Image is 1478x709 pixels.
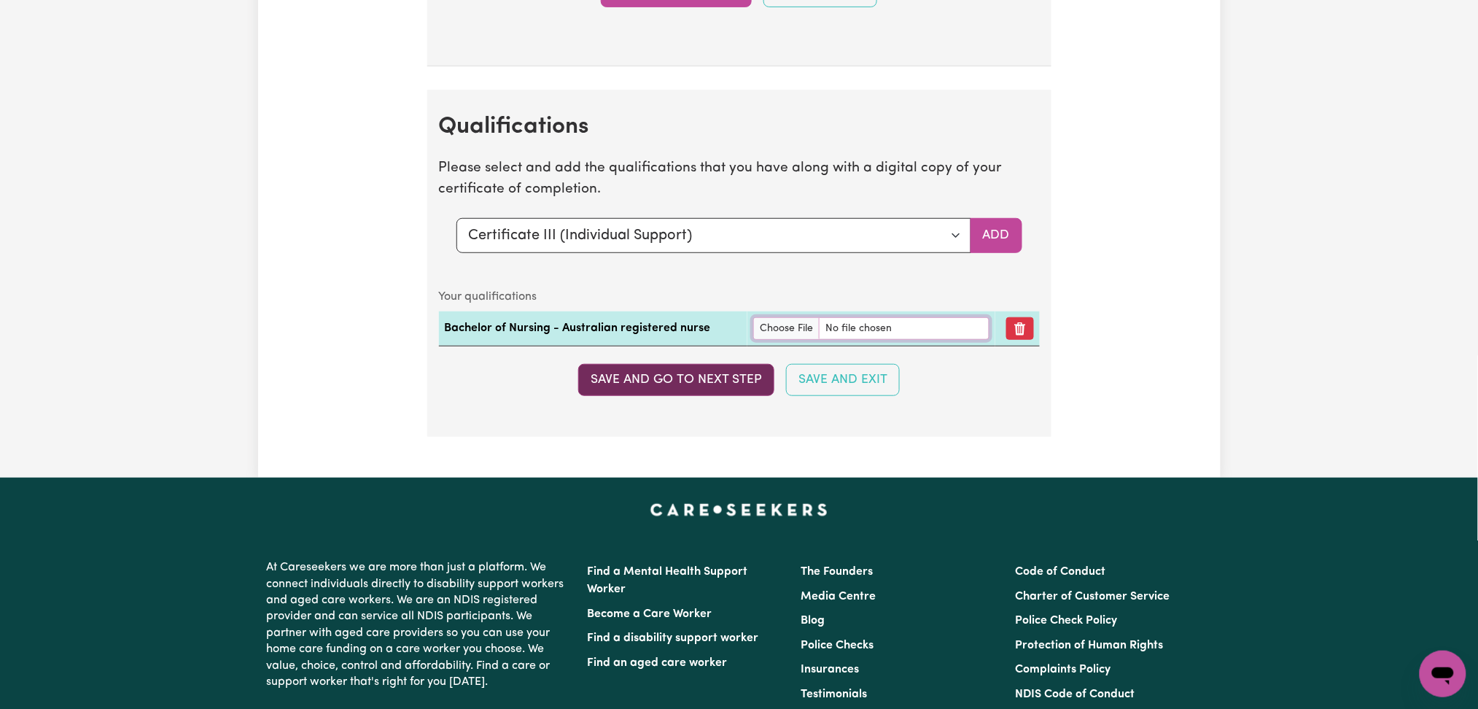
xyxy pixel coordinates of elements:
p: Please select and add the qualifications that you have along with a digital copy of your certific... [439,158,1040,201]
a: Find an aged care worker [588,657,728,669]
button: Save and go to next step [578,364,774,396]
a: Police Check Policy [1015,615,1117,627]
a: NDIS Code of Conduct [1015,689,1135,700]
a: Insurances [801,664,860,675]
button: Remove qualification [1006,317,1034,340]
td: Bachelor of Nursing - Australian registered nurse [439,311,748,346]
a: Charter of Customer Service [1015,591,1170,603]
iframe: Button to launch messaging window [1420,651,1466,697]
a: Blog [801,615,825,627]
a: Testimonials [801,689,868,700]
a: Find a disability support worker [588,632,759,644]
caption: Your qualifications [439,282,1040,311]
button: Add selected qualification [971,218,1022,253]
a: Become a Care Worker [588,608,712,620]
a: Complaints Policy [1015,664,1111,675]
a: The Founders [801,566,874,578]
a: Find a Mental Health Support Worker [588,566,748,595]
a: Careseekers home page [650,504,828,516]
a: Protection of Human Rights [1015,640,1163,651]
a: Code of Conduct [1015,566,1105,578]
button: Save and Exit [786,364,900,396]
a: Media Centre [801,591,876,603]
p: At Careseekers we are more than just a platform. We connect individuals directly to disability su... [267,554,570,696]
a: Police Checks [801,640,874,651]
h2: Qualifications [439,113,1040,141]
